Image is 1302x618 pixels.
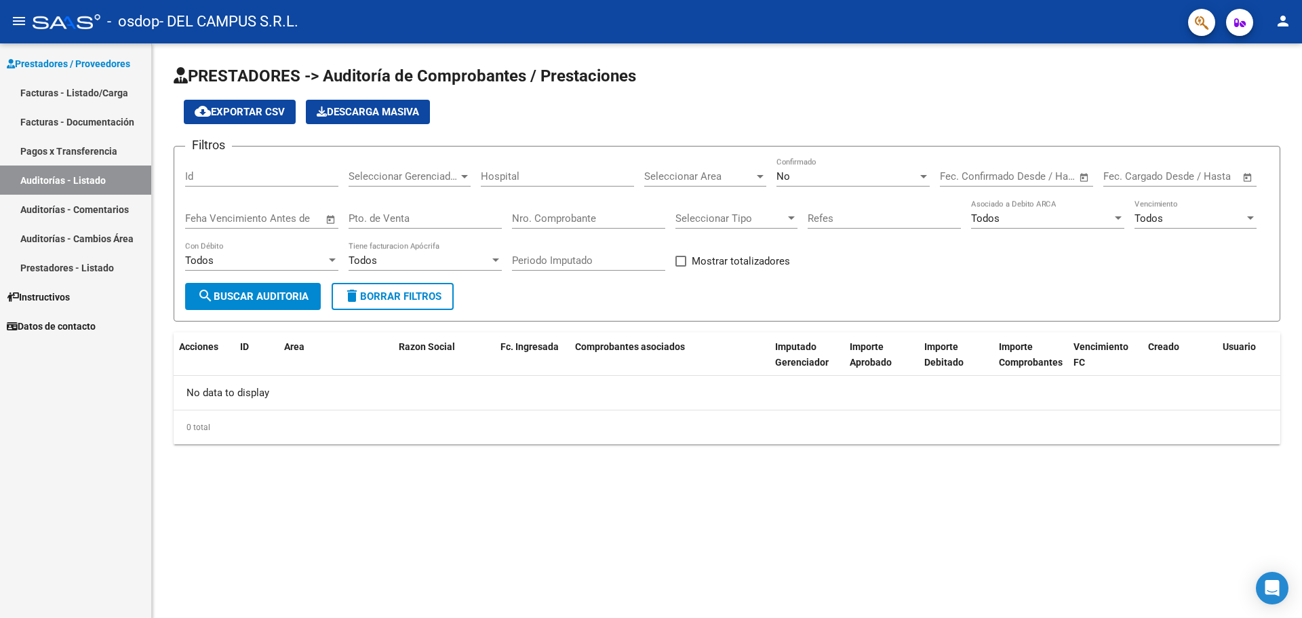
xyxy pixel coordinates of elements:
[919,332,993,392] datatable-header-cell: Importe Debitado
[184,100,296,124] button: Exportar CSV
[1077,170,1092,185] button: Open calendar
[775,341,829,368] span: Imputado Gerenciador
[1135,212,1163,225] span: Todos
[185,283,321,310] button: Buscar Auditoria
[349,254,377,267] span: Todos
[776,170,790,182] span: No
[179,341,218,352] span: Acciones
[393,332,495,392] datatable-header-cell: Razon Social
[306,100,430,124] button: Descarga Masiva
[344,290,441,303] span: Borrar Filtros
[1148,341,1179,352] span: Creado
[195,106,285,118] span: Exportar CSV
[844,332,919,392] datatable-header-cell: Importe Aprobado
[323,212,339,227] button: Open calendar
[159,7,298,37] span: - DEL CAMPUS S.R.L.
[185,254,214,267] span: Todos
[692,253,790,269] span: Mostrar totalizadores
[1103,170,1147,182] input: Start date
[575,341,685,352] span: Comprobantes asociados
[235,332,279,392] datatable-header-cell: ID
[349,170,458,182] span: Seleccionar Gerenciador
[306,100,430,124] app-download-masive: Descarga masiva de comprobantes (adjuntos)
[7,56,130,71] span: Prestadores / Proveedores
[1275,13,1291,29] mat-icon: person
[279,332,374,392] datatable-header-cell: Area
[971,212,1000,225] span: Todos
[675,212,785,225] span: Seleccionar Tipo
[332,283,454,310] button: Borrar Filtros
[195,103,211,119] mat-icon: cloud_download
[1217,332,1292,392] datatable-header-cell: Usuario
[284,341,304,352] span: Area
[495,332,570,392] datatable-header-cell: Fc. Ingresada
[1073,341,1128,368] span: Vencimiento FC
[107,7,159,37] span: - osdop
[7,290,70,305] span: Instructivos
[174,332,235,392] datatable-header-cell: Acciones
[500,341,559,352] span: Fc. Ingresada
[1223,341,1256,352] span: Usuario
[185,136,232,155] h3: Filtros
[11,13,27,29] mat-icon: menu
[344,288,360,304] mat-icon: delete
[644,170,754,182] span: Seleccionar Area
[1143,332,1217,392] datatable-header-cell: Creado
[399,341,455,352] span: Razon Social
[174,410,1280,444] div: 0 total
[924,341,964,368] span: Importe Debitado
[317,106,419,118] span: Descarga Masiva
[174,66,636,85] span: PRESTADORES -> Auditoría de Comprobantes / Prestaciones
[197,288,214,304] mat-icon: search
[174,376,1280,410] div: No data to display
[850,341,892,368] span: Importe Aprobado
[940,170,984,182] input: Start date
[7,319,96,334] span: Datos de contacto
[1256,572,1288,604] div: Open Intercom Messenger
[570,332,770,392] datatable-header-cell: Comprobantes asociados
[197,290,309,303] span: Buscar Auditoria
[999,341,1063,368] span: Importe Comprobantes
[1240,170,1256,185] button: Open calendar
[1068,332,1143,392] datatable-header-cell: Vencimiento FC
[993,332,1068,392] datatable-header-cell: Importe Comprobantes
[240,341,249,352] span: ID
[770,332,844,392] datatable-header-cell: Imputado Gerenciador
[996,170,1062,182] input: End date
[1160,170,1225,182] input: End date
